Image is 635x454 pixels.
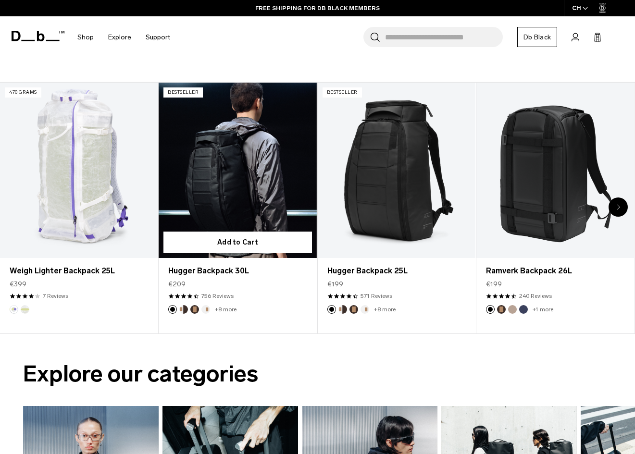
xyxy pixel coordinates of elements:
a: Ramverk Backpack 26L [486,265,624,277]
a: +8 more [374,306,396,313]
span: €399 [10,279,26,289]
button: Black Out [168,305,177,314]
div: 4 / 20 [476,82,635,334]
a: Shop [77,20,94,54]
button: Cappuccino [179,305,188,314]
a: 7 reviews [43,292,68,300]
button: Oatmilk [201,305,210,314]
a: 756 reviews [201,292,234,300]
a: Db Black [517,27,557,47]
a: 240 reviews [519,292,552,300]
a: Hugger Backpack 25L [327,265,466,277]
button: Espresso [349,305,358,314]
a: Ramverk Backpack 26L [476,83,634,258]
a: +8 more [215,306,237,313]
div: Next slide [609,197,628,217]
button: Aurora [10,305,18,314]
button: Add to Cart [163,232,311,253]
nav: Main Navigation [70,16,177,58]
div: 2 / 20 [159,82,317,334]
button: Fogbow Beige [508,305,517,314]
button: Espresso [190,305,199,314]
span: €199 [486,279,502,289]
a: Weigh Lighter Backpack 25L [10,265,148,277]
a: Hugger Backpack 25L [318,83,475,258]
button: Cappuccino [338,305,347,314]
p: 470 grams [5,87,41,98]
a: +1 more [533,306,553,313]
a: FREE SHIPPING FOR DB BLACK MEMBERS [255,4,380,12]
button: Black Out [327,305,336,314]
a: Explore [108,20,131,54]
span: €199 [327,279,343,289]
p: Bestseller [163,87,203,98]
a: 571 reviews [361,292,392,300]
button: Espresso [497,305,506,314]
h2: Explore our categories [23,357,612,391]
a: Hugger Backpack 30L [168,265,307,277]
a: Hugger Backpack 30L [159,83,316,258]
p: Bestseller [323,87,362,98]
button: Black Out [486,305,495,314]
a: Support [146,20,170,54]
span: €209 [168,279,186,289]
div: 3 / 20 [318,82,476,334]
button: Blue Hour [519,305,528,314]
button: Diffusion [21,305,29,314]
button: Oatmilk [361,305,369,314]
